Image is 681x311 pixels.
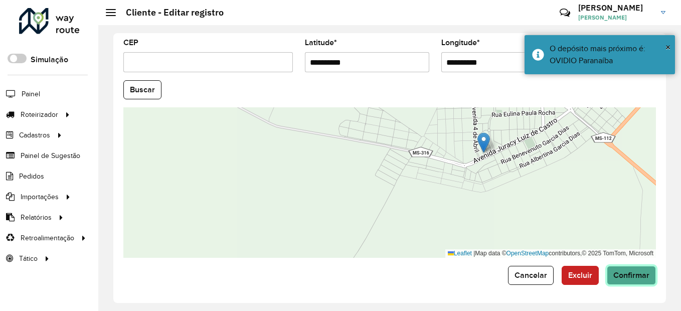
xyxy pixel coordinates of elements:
span: | [473,250,475,257]
button: Confirmar [607,266,656,285]
h2: Cliente - Editar registro [116,7,224,18]
label: Longitude [441,37,480,49]
h3: [PERSON_NAME] [578,3,653,13]
span: × [665,42,670,53]
span: Relatórios [21,212,52,223]
span: Cadastros [19,130,50,140]
span: Painel [22,89,40,99]
label: CEP [123,37,138,49]
span: Retroalimentação [21,233,74,243]
div: Map data © contributors,© 2025 TomTom, Microsoft [445,249,656,258]
button: Cancelar [508,266,554,285]
span: Importações [21,192,59,202]
span: Pedidos [19,171,44,182]
span: Excluir [568,271,592,279]
label: Simulação [31,54,68,66]
button: Close [665,40,670,55]
span: [PERSON_NAME] [578,13,653,22]
span: Roteirizador [21,109,58,120]
span: Cancelar [515,271,547,279]
a: Contato Rápido [554,2,576,24]
span: Tático [19,253,38,264]
button: Buscar [123,80,161,99]
a: Leaflet [448,250,472,257]
a: OpenStreetMap [506,250,549,257]
label: Latitude [305,37,337,49]
div: O depósito mais próximo é: OVIDIO Paranaíba [550,43,667,67]
span: Painel de Sugestão [21,150,80,161]
span: Confirmar [613,271,649,279]
button: Excluir [562,266,599,285]
img: Marker [477,132,490,153]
